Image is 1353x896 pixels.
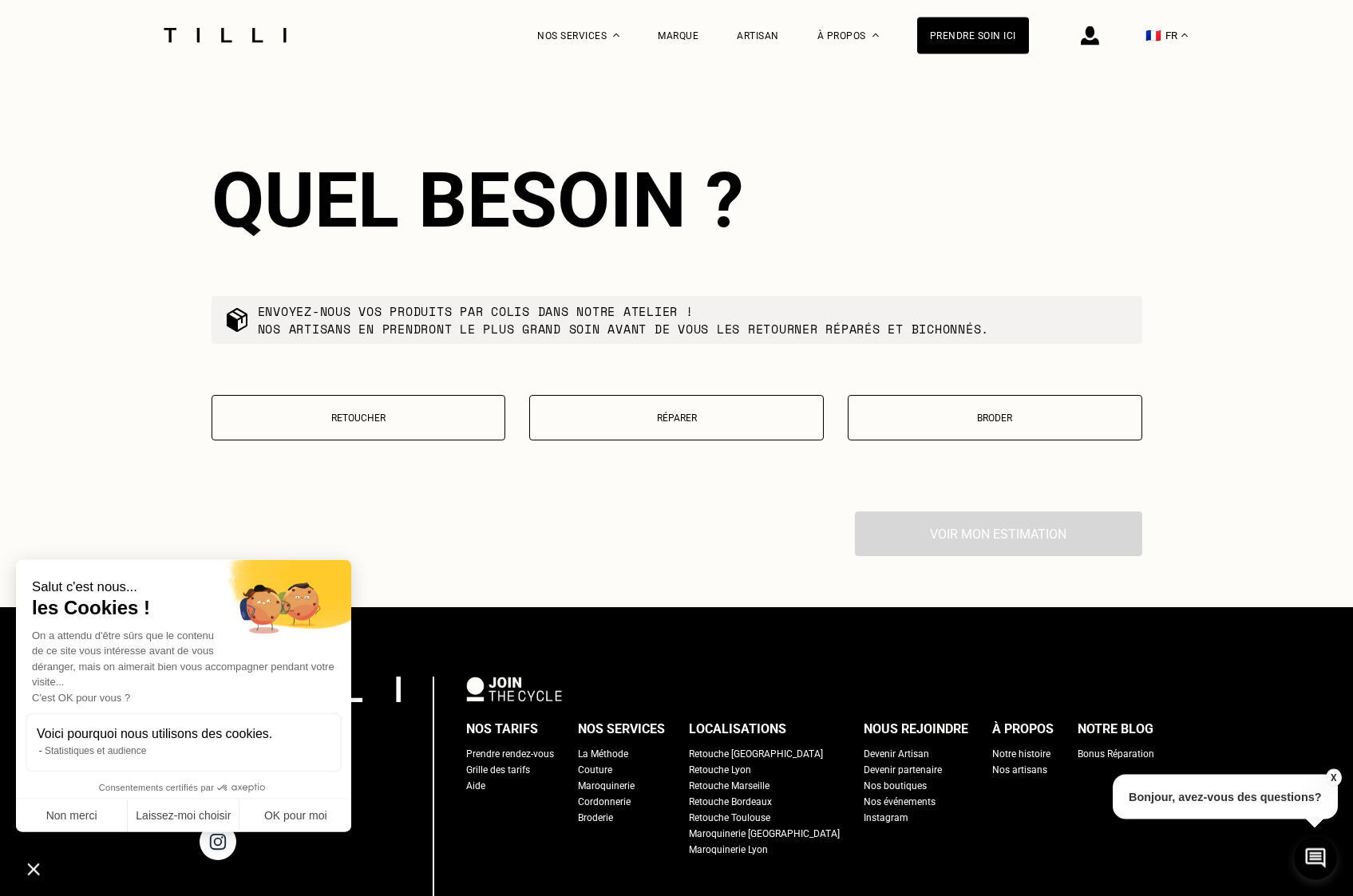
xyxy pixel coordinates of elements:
a: Nos artisans [992,762,1047,778]
a: Grille des tarifs [466,762,530,778]
a: Couture [578,762,612,778]
button: X [1325,769,1341,787]
div: Quel besoin ? [212,156,1142,245]
button: Retoucher [212,395,506,440]
div: Notre blog [1078,717,1153,741]
a: Maroquinerie Lyon [689,842,768,858]
div: À propos [992,717,1054,741]
button: Réparer [529,395,824,440]
img: menu déroulant [1181,34,1188,37]
span: 🇫🇷 [1145,28,1161,43]
a: Notre histoire [992,746,1050,762]
a: Maroquinerie [578,778,635,794]
img: Menu déroulant à propos [872,34,879,37]
a: Prendre rendez-vous [466,746,554,762]
div: Nos services [578,717,665,741]
img: Menu déroulant [613,34,619,37]
img: page instagram de Tilli une retoucherie à domicile [200,823,236,860]
p: Envoyez-nous vos produits par colis dans notre atelier ! Nos artisans en prendront le plus grand ... [258,302,990,337]
a: Marque [658,30,698,41]
a: Retouche Marseille [689,778,769,794]
img: Logo du service de couturière Tilli [158,28,292,43]
button: Broder [848,395,1142,440]
a: Cordonnerie [578,794,631,810]
p: Broder [857,412,1133,424]
a: Bonus Réparation [1078,746,1154,762]
p: Retoucher [220,412,497,424]
div: Nos tarifs [466,717,538,741]
a: Devenir Artisan [864,746,929,762]
img: logo Join The Cycle [466,677,562,701]
div: Localisations [689,717,786,741]
a: Aide [466,778,485,794]
div: Nous rejoindre [864,717,968,741]
a: Instagram [864,810,908,826]
p: Réparer [538,412,815,424]
a: Prendre soin ici [917,18,1029,54]
a: Retouche [GEOGRAPHIC_DATA] [689,746,823,762]
p: Bonjour, avez-vous des questions? [1113,775,1338,819]
a: Artisan [737,30,779,41]
a: La Méthode [578,746,628,762]
a: Devenir partenaire [864,762,942,778]
img: icône connexion [1081,26,1099,45]
a: Retouche Lyon [689,762,751,778]
a: Retouche Bordeaux [689,794,772,810]
a: Retouche Toulouse [689,810,770,826]
img: commande colis [224,307,250,333]
a: Maroquinerie [GEOGRAPHIC_DATA] [689,826,840,842]
a: Broderie [578,810,613,826]
a: Nos événements [864,794,936,810]
a: Nos boutiques [864,778,927,794]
